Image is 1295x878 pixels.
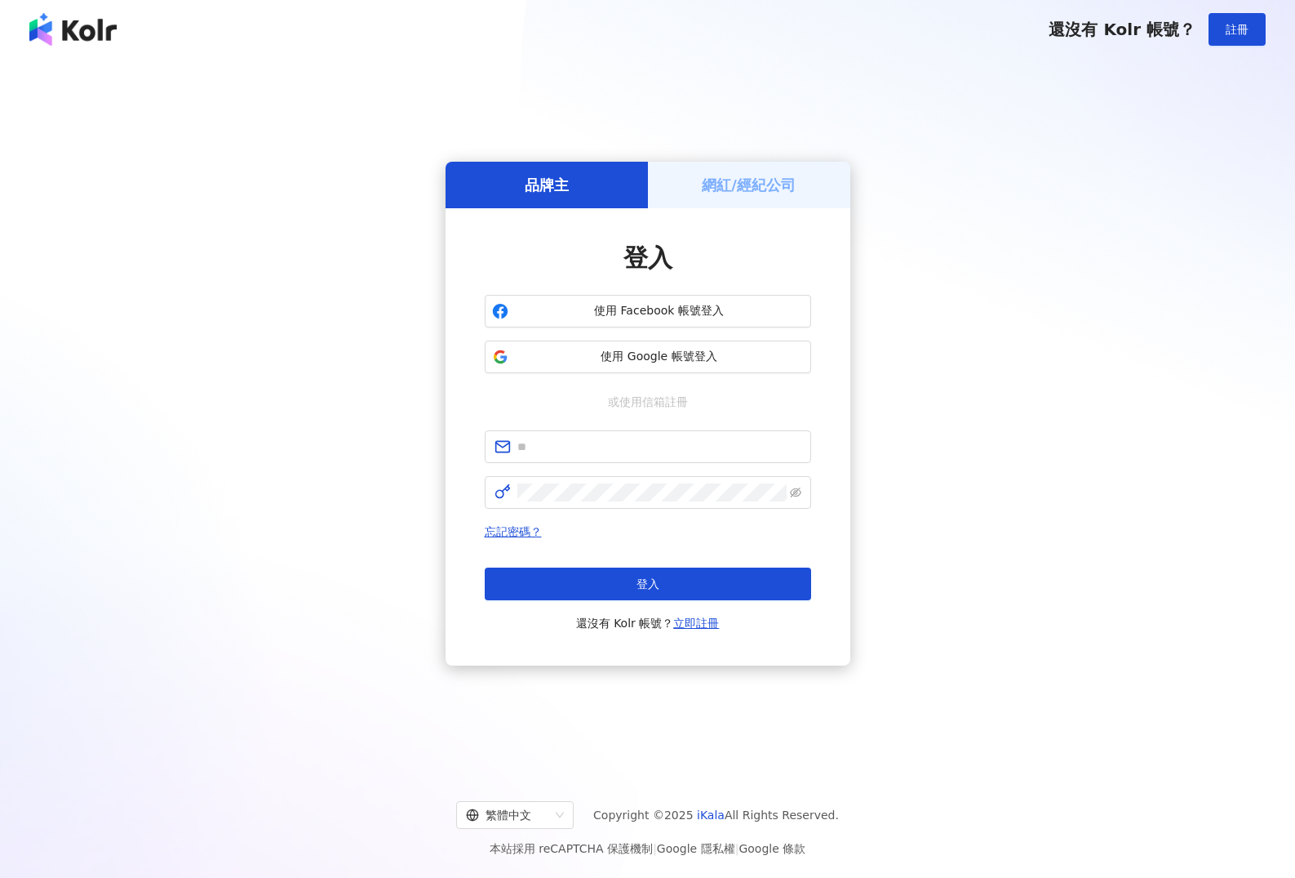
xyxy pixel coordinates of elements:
span: eye-invisible [790,487,801,498]
h5: 品牌主 [525,175,569,195]
a: iKala [697,809,725,822]
span: 或使用信箱註冊 [596,393,699,411]
button: 註冊 [1209,13,1266,46]
span: 登入 [623,243,672,272]
span: 註冊 [1226,23,1248,36]
span: 使用 Facebook 帳號登入 [515,303,804,319]
a: 立即註冊 [673,617,719,630]
span: 還沒有 Kolr 帳號？ [1049,20,1195,39]
span: 本站採用 reCAPTCHA 保護機制 [490,839,805,858]
span: Copyright © 2025 All Rights Reserved. [593,805,839,825]
h5: 網紅/經紀公司 [702,175,796,195]
button: 使用 Google 帳號登入 [485,341,811,373]
a: Google 隱私權 [657,842,735,855]
span: 登入 [636,577,659,591]
img: logo [29,13,117,46]
button: 使用 Facebook 帳號登入 [485,295,811,328]
span: 還沒有 Kolr 帳號？ [576,613,720,633]
span: | [735,842,739,855]
span: | [653,842,657,855]
button: 登入 [485,568,811,600]
a: 忘記密碼？ [485,525,542,538]
div: 繁體中文 [466,802,549,828]
a: Google 條款 [738,842,805,855]
span: 使用 Google 帳號登入 [515,349,804,365]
